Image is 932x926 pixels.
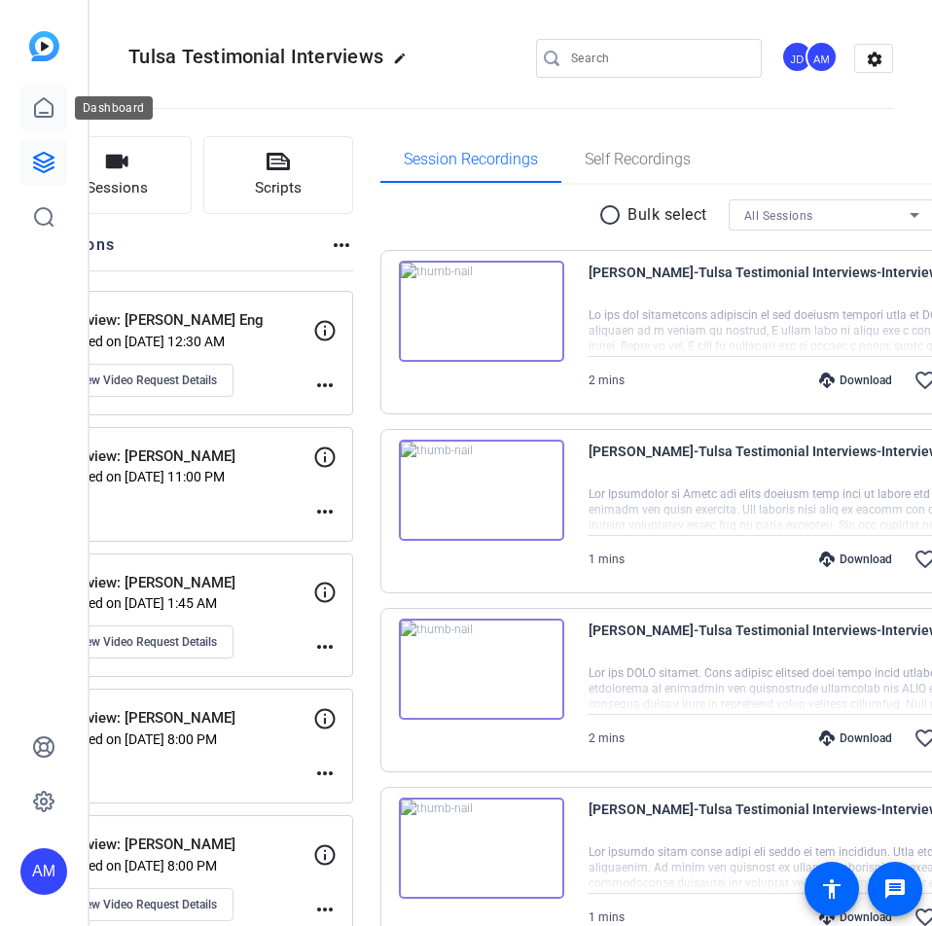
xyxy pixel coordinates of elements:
[75,373,217,388] span: View Video Request Details
[75,96,153,120] div: Dashboard
[58,707,326,730] p: Interview: [PERSON_NAME]
[58,731,313,747] p: Expired on [DATE] 8:00 PM
[203,136,353,214] button: Scripts
[313,762,337,785] mat-icon: more_horiz
[598,203,627,227] mat-icon: radio_button_unchecked
[571,47,746,70] input: Search
[58,445,326,468] p: Interview: [PERSON_NAME]
[87,177,148,199] span: Sessions
[627,203,707,227] p: Bulk select
[399,261,564,362] img: thumb-nail
[399,619,564,720] img: thumb-nail
[313,898,337,921] mat-icon: more_horiz
[75,897,217,912] span: View Video Request Details
[806,41,838,73] div: AM
[58,309,326,332] p: Interview: [PERSON_NAME] Eng
[809,373,902,388] div: Download
[744,209,813,223] span: All Sessions
[58,858,313,873] p: Expired on [DATE] 8:00 PM
[585,152,691,167] span: Self Recordings
[58,572,326,594] p: Interview: [PERSON_NAME]
[809,730,902,746] div: Download
[58,625,233,659] button: View Video Request Details
[589,552,625,566] span: 1 mins
[313,635,337,659] mat-icon: more_horiz
[781,41,815,75] ngx-avatar: Jacque Dobbins
[58,334,313,349] p: Expired on [DATE] 12:30 AM
[128,45,383,68] span: Tulsa Testimonial Interviews
[855,45,894,74] mat-icon: settings
[399,798,564,899] img: thumb-nail
[589,910,625,924] span: 1 mins
[820,877,843,901] mat-icon: accessibility
[58,888,233,921] button: View Video Request Details
[330,233,353,257] mat-icon: more_horiz
[313,500,337,523] mat-icon: more_horiz
[58,595,313,611] p: Expired on [DATE] 1:45 AM
[20,848,67,895] div: AM
[58,364,233,397] button: View Video Request Details
[58,469,313,484] p: Expired on [DATE] 11:00 PM
[42,136,192,214] button: Sessions
[883,877,907,901] mat-icon: message
[809,552,902,567] div: Download
[806,41,840,75] ngx-avatar: Amanda Mitchell
[809,909,902,925] div: Download
[313,374,337,397] mat-icon: more_horiz
[255,177,302,199] span: Scripts
[781,41,813,73] div: JD
[393,52,416,75] mat-icon: edit
[29,31,59,61] img: blue-gradient.svg
[399,440,564,541] img: thumb-nail
[404,152,538,167] span: Session Recordings
[589,731,625,745] span: 2 mins
[75,634,217,650] span: View Video Request Details
[589,374,625,387] span: 2 mins
[58,834,326,856] p: Interview: [PERSON_NAME]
